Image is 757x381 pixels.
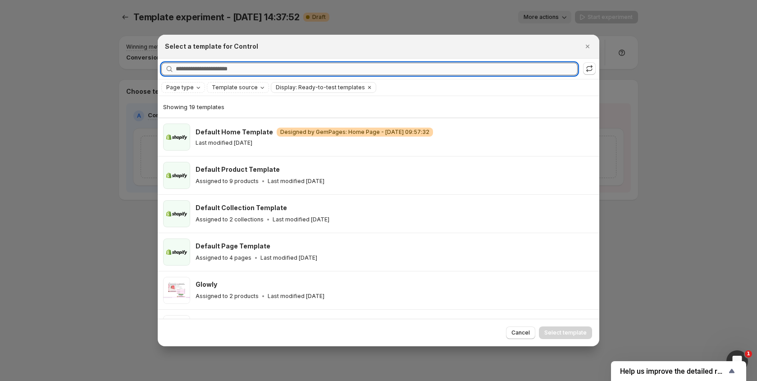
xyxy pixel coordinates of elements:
h3: Drifties [196,318,220,327]
p: Last modified [DATE] [273,216,329,223]
button: Template source [207,83,269,92]
p: Last modified [DATE] [260,254,317,262]
h3: Default Home Template [196,128,273,137]
span: Help us improve the detailed report for A/B campaigns [620,367,726,376]
h2: Select a template for Control [165,42,258,51]
iframe: Intercom live chat [726,350,748,372]
button: Display: Ready-to-test templates [271,83,365,92]
img: Default Page Template [163,239,190,266]
span: 1 [745,350,752,358]
p: Last modified [DATE] [196,139,252,147]
span: Page type [166,84,194,91]
img: Default Home Template [163,124,190,151]
button: Clear [365,83,374,92]
span: Showing 19 templates [163,103,224,110]
button: Show survey - Help us improve the detailed report for A/B campaigns [620,366,737,376]
p: Assigned to 2 products [196,293,259,300]
p: Assigned to 2 collections [196,216,264,223]
span: Display: Ready-to-test templates [276,84,365,91]
button: Page type [162,83,205,92]
h3: Glowly [196,280,217,289]
h3: Default Collection Template [196,203,287,212]
p: Last modified [DATE] [268,293,324,300]
p: Assigned to 4 pages [196,254,251,262]
h3: Default Product Template [196,165,280,174]
p: Assigned to 9 products [196,178,259,185]
button: Close [581,40,594,53]
h3: Default Page Template [196,242,270,251]
img: Default Product Template [163,162,190,189]
img: Default Collection Template [163,200,190,227]
button: Cancel [506,326,535,339]
span: Designed by GemPages: Home Page - [DATE] 09:57:32 [280,129,429,136]
span: Template source [212,84,258,91]
span: Cancel [511,329,530,336]
p: Last modified [DATE] [268,178,324,185]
